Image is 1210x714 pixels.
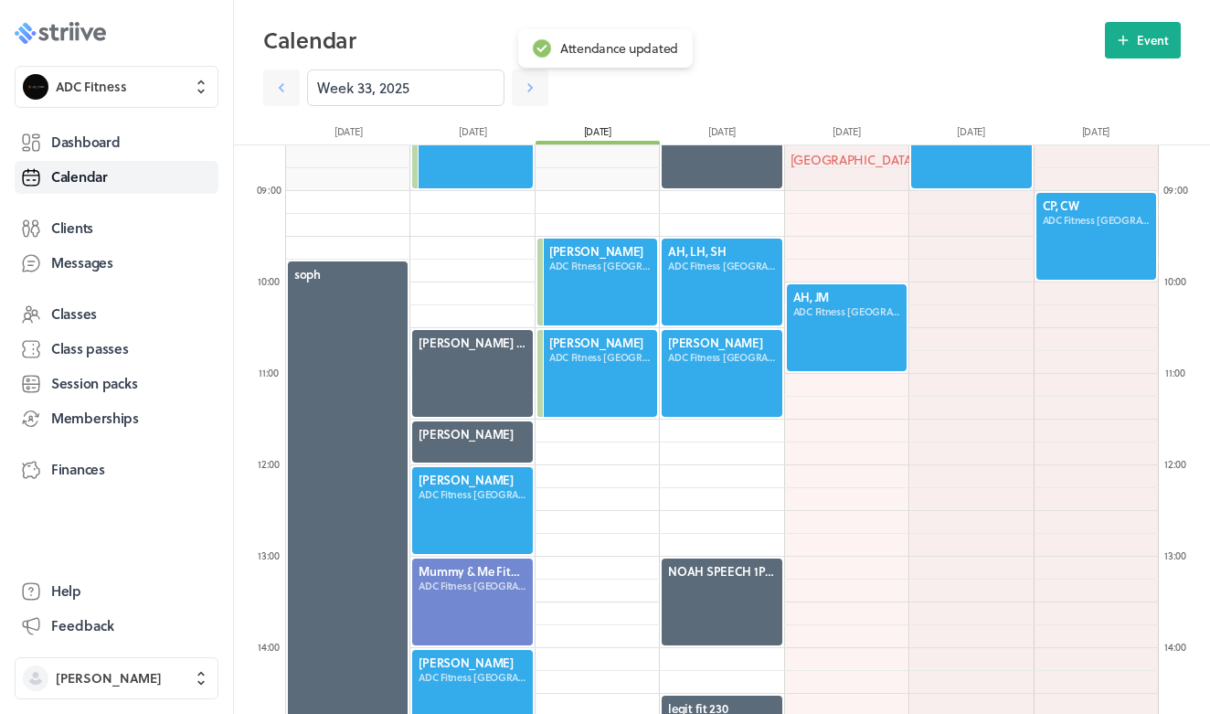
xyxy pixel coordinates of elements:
[263,22,1105,59] h2: Calendar
[51,374,137,393] span: Session packs
[56,669,162,687] span: [PERSON_NAME]
[1173,639,1186,655] span: :00
[15,368,218,400] a: Session packs
[266,365,279,380] span: :00
[15,333,218,366] a: Class passes
[1105,22,1181,59] button: Event
[15,212,218,245] a: Clients
[268,182,281,197] span: :00
[560,40,678,57] div: Attendance updated
[1173,548,1186,563] span: :00
[51,253,113,272] span: Messages
[1157,274,1194,288] div: 10
[51,581,81,601] span: Help
[51,339,129,358] span: Class passes
[250,640,287,654] div: 14
[15,453,218,486] a: Finances
[15,66,218,108] button: ADC FitnessADC Fitness
[1157,640,1194,654] div: 14
[1173,273,1186,289] span: :00
[267,456,280,472] span: :00
[15,657,218,699] button: [PERSON_NAME]
[660,124,784,144] div: [DATE]
[1174,182,1187,197] span: :00
[15,247,218,280] a: Messages
[51,218,93,238] span: Clients
[1173,456,1186,472] span: :00
[15,610,218,643] button: Feedback
[785,145,908,175] div: [GEOGRAPHIC_DATA]
[15,161,218,194] a: Calendar
[23,74,48,100] img: ADC Fitness
[267,548,280,563] span: :00
[286,124,410,144] div: [DATE]
[15,126,218,159] a: Dashboard
[15,575,218,608] a: Help
[1157,183,1194,197] div: 09
[267,639,280,655] span: :00
[1157,457,1194,471] div: 12
[51,616,114,635] span: Feedback
[51,167,108,186] span: Calendar
[250,366,287,379] div: 11
[51,409,139,428] span: Memberships
[250,274,287,288] div: 10
[15,298,218,331] a: Classes
[1173,365,1185,380] span: :00
[1157,366,1194,379] div: 11
[51,304,97,324] span: Classes
[250,549,287,562] div: 13
[51,460,105,479] span: Finances
[267,273,280,289] span: :00
[1034,124,1158,144] div: [DATE]
[15,402,218,435] a: Memberships
[307,69,504,106] input: YYYY-M-D
[410,124,535,144] div: [DATE]
[536,124,660,144] div: [DATE]
[250,457,287,471] div: 12
[250,183,287,197] div: 09
[1157,549,1194,562] div: 13
[56,78,127,96] span: ADC Fitness
[51,133,120,152] span: Dashboard
[784,124,908,144] div: [DATE]
[1137,32,1169,48] span: Event
[908,124,1033,144] div: [DATE]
